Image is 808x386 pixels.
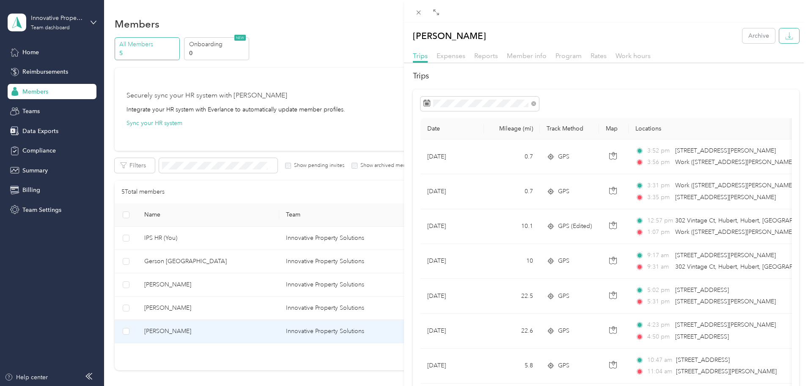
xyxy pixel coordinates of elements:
th: Mileage (mi) [484,118,540,139]
span: 9:31 am [647,262,671,272]
span: Member info [507,52,547,60]
span: Trips [413,52,428,60]
span: GPS [558,187,569,196]
span: [STREET_ADDRESS] [676,356,730,364]
span: Work ([STREET_ADDRESS][PERSON_NAME]) [675,182,795,189]
span: GPS [558,256,569,266]
span: Work ([STREET_ADDRESS][PERSON_NAME]) [675,158,795,166]
span: [STREET_ADDRESS][PERSON_NAME] [675,298,776,305]
td: [DATE] [420,244,484,279]
span: 3:52 pm [647,146,671,156]
span: 5:02 pm [647,286,671,295]
span: [STREET_ADDRESS] [675,333,729,340]
span: Reports [474,52,498,60]
td: 5.8 [484,349,540,383]
span: 10:47 am [647,355,672,365]
span: 4:23 pm [647,320,671,330]
td: 10 [484,244,540,279]
iframe: Everlance-gr Chat Button Frame [761,339,808,386]
td: 0.7 [484,139,540,174]
span: [STREET_ADDRESS][PERSON_NAME] [675,194,776,201]
span: 12:57 pm [647,216,671,225]
td: [DATE] [420,139,484,174]
td: 10.1 [484,209,540,244]
span: 3:31 pm [647,181,671,190]
button: Archive [742,28,775,43]
span: 4:50 pm [647,332,671,342]
td: [DATE] [420,209,484,244]
span: 3:56 pm [647,158,671,167]
span: Rates [591,52,607,60]
span: 9:17 am [647,251,671,260]
span: Work hours [616,52,651,60]
h2: Trips [413,70,799,82]
span: GPS [558,292,569,301]
td: [DATE] [420,174,484,209]
th: Map [599,118,629,139]
td: [DATE] [420,279,484,314]
td: [DATE] [420,349,484,383]
span: 3:35 pm [647,193,671,202]
span: GPS [558,152,569,161]
span: [STREET_ADDRESS][PERSON_NAME] [675,252,776,259]
span: [STREET_ADDRESS][PERSON_NAME] [675,147,776,154]
td: 22.5 [484,279,540,314]
span: [STREET_ADDRESS][PERSON_NAME] [675,321,776,328]
span: [STREET_ADDRESS][PERSON_NAME] [676,368,777,375]
span: 11:04 am [647,367,672,376]
span: GPS [558,361,569,370]
td: [DATE] [420,314,484,348]
td: 0.7 [484,174,540,209]
span: Work ([STREET_ADDRESS][PERSON_NAME]) [675,228,795,236]
span: GPS (Edited) [558,222,592,231]
span: Expenses [437,52,465,60]
th: Date [420,118,484,139]
span: GPS [558,326,569,336]
span: 5:31 pm [647,297,671,306]
td: 22.6 [484,314,540,348]
th: Track Method [540,118,599,139]
p: [PERSON_NAME] [413,28,486,43]
span: 1:07 pm [647,228,671,237]
span: Program [555,52,582,60]
span: [STREET_ADDRESS] [675,286,729,294]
